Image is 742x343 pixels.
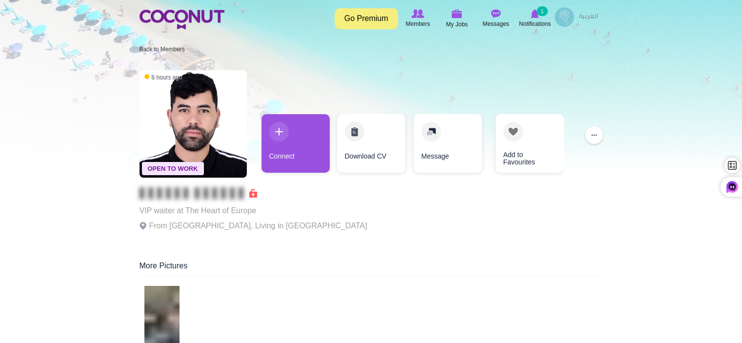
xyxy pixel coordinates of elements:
[337,114,405,173] a: Download CV
[496,114,564,173] a: Add to Favourites
[516,7,555,30] a: Notifications Notifications 1
[488,114,557,178] div: 4 / 4
[585,126,603,144] button: ...
[399,7,438,30] a: Browse Members Members
[140,219,367,233] p: From [GEOGRAPHIC_DATA], Living in [GEOGRAPHIC_DATA]
[261,114,330,173] a: Connect
[411,9,424,18] img: Browse Members
[477,7,516,30] a: Messages Messages
[574,7,603,27] a: العربية
[140,204,367,218] p: VIP waiter at The Heart of Europe
[446,20,468,29] span: My Jobs
[482,19,509,29] span: Messages
[140,10,224,29] img: Home
[405,19,430,29] span: Members
[537,6,547,16] small: 1
[140,261,603,276] div: More Pictures
[413,114,481,178] div: 3 / 4
[491,9,501,18] img: Messages
[438,7,477,30] a: My Jobs My Jobs
[142,162,204,175] span: Open To Work
[337,114,405,178] div: 2 / 4
[335,8,398,29] a: Go Premium
[452,9,462,18] img: My Jobs
[531,9,539,18] img: Notifications
[519,19,551,29] span: Notifications
[140,188,257,198] span: Connect to Unlock the Profile
[140,46,185,53] a: Back to Members
[261,114,330,178] div: 1 / 4
[414,114,482,173] a: Message
[144,73,182,81] span: 8 hours ago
